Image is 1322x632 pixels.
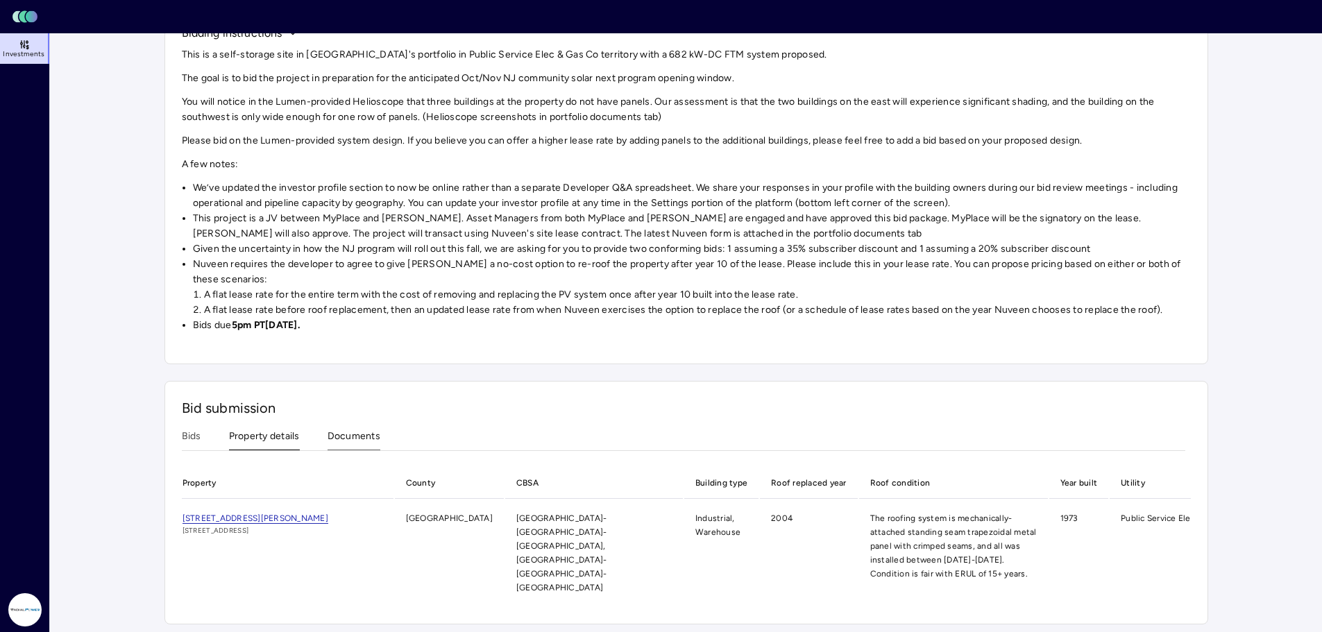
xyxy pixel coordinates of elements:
[8,593,42,626] img: Radial Power
[395,500,504,606] td: [GEOGRAPHIC_DATA]
[182,71,1191,86] p: The goal is to bid the project in preparation for the anticipated Oct/Nov NJ community solar next...
[182,429,201,450] button: Bids
[1110,500,1245,606] td: Public Service Elec & Gas Co
[3,50,44,58] span: Investments
[183,525,382,536] span: [STREET_ADDRESS]
[229,429,300,450] button: Property details
[193,241,1191,257] li: Given the uncertainty in how the NJ program will roll out this fall, we are asking for you to pro...
[182,25,282,42] span: Bidding instructions
[505,468,683,499] th: CBSA
[328,429,380,450] button: Documents
[204,302,1191,318] li: A flat lease rate before roof replacement, then an updated lease rate from when Nuveen exercises ...
[182,133,1191,148] p: Please bid on the Lumen-provided system design. If you believe you can offer a higher lease rate ...
[193,257,1191,318] li: Nuveen requires the developer to agree to give [PERSON_NAME] a no-cost option to re-roof the prop...
[183,513,328,524] span: [STREET_ADDRESS][PERSON_NAME]
[870,511,1037,581] div: The roofing system is mechanically-attached standing seam trapezoidal metal panel with crimped se...
[1049,468,1109,499] th: Year built
[182,25,298,42] button: Bidding instructions
[859,468,1048,499] th: Roof condition
[684,468,759,499] th: Building type
[182,47,1191,62] p: This is a self-storage site in [GEOGRAPHIC_DATA]'s portfolio in Public Service Elec & Gas Co terr...
[1049,500,1109,606] td: 1973
[1110,468,1245,499] th: Utility
[232,319,300,331] strong: 5pm PT[DATE].
[182,157,1191,172] p: A few notes:
[395,468,504,499] th: County
[193,180,1191,211] li: We’ve updated the investor profile section to now be online rather than a separate Developer Q&A ...
[760,468,858,499] th: Roof replaced year
[182,400,276,416] span: Bid submission
[204,287,1191,302] li: A flat lease rate for the entire term with the cost of removing and replacing the PV system once ...
[505,500,683,606] td: [GEOGRAPHIC_DATA]-[GEOGRAPHIC_DATA]-[GEOGRAPHIC_DATA], [GEOGRAPHIC_DATA]-[GEOGRAPHIC_DATA]-[GEOGR...
[760,500,858,606] td: 2004
[182,94,1191,125] p: You will notice in the Lumen-provided Helioscope that three buildings at the property do not have...
[684,500,759,606] td: Industrial, Warehouse
[193,318,1191,333] li: Bids due
[193,211,1191,241] li: This project is a JV between MyPlace and [PERSON_NAME]. Asset Managers from both MyPlace and [PER...
[183,511,382,525] a: [STREET_ADDRESS][PERSON_NAME]
[171,468,393,499] th: Property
